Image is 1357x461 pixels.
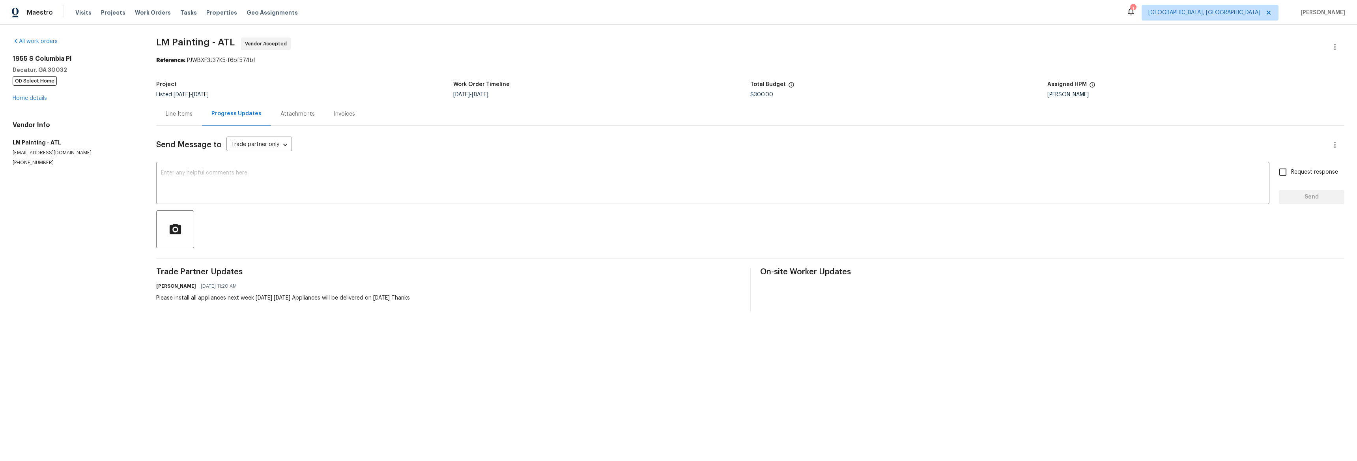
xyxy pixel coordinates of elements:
span: Trade Partner Updates [156,268,740,276]
b: Reference: [156,58,185,63]
h5: LM Painting - ATL [13,139,137,146]
span: [DATE] [174,92,190,97]
span: Projects [101,9,125,17]
a: Home details [13,96,47,101]
div: Progress Updates [211,110,262,118]
span: - [174,92,209,97]
span: Geo Assignments [247,9,298,17]
span: Properties [206,9,237,17]
span: [DATE] 11:20 AM [201,282,237,290]
div: Please install all appliances next week [DATE] [DATE] Appliances will be delivered on [DATE] Thanks [156,294,410,302]
span: Send Message to [156,141,222,149]
span: LM Painting - ATL [156,37,235,47]
span: Maestro [27,9,53,17]
span: [GEOGRAPHIC_DATA], [GEOGRAPHIC_DATA] [1148,9,1260,17]
span: Visits [75,9,92,17]
p: [EMAIL_ADDRESS][DOMAIN_NAME] [13,150,137,156]
h6: [PERSON_NAME] [156,282,196,290]
span: OD Select Home [13,76,57,86]
span: Vendor Accepted [245,40,290,48]
h2: 1955 S Columbia Pl [13,55,137,63]
h5: Assigned HPM [1047,82,1087,87]
span: On-site Worker Updates [760,268,1344,276]
p: [PHONE_NUMBER] [13,159,137,166]
span: Tasks [180,10,197,15]
span: [DATE] [453,92,470,97]
span: Request response [1291,168,1338,176]
span: The total cost of line items that have been proposed by Opendoor. This sum includes line items th... [788,82,794,92]
h5: Work Order Timeline [453,82,510,87]
a: All work orders [13,39,58,44]
h5: Total Budget [750,82,786,87]
div: [PERSON_NAME] [1047,92,1344,97]
h5: Project [156,82,177,87]
span: - [453,92,488,97]
div: Invoices [334,110,355,118]
span: Listed [156,92,209,97]
span: $300.00 [750,92,773,97]
span: [DATE] [192,92,209,97]
div: Trade partner only [226,139,292,152]
div: Attachments [280,110,315,118]
h5: Decatur, GA 30032 [13,66,137,74]
span: Work Orders [135,9,171,17]
span: [DATE] [472,92,488,97]
div: Line Items [166,110,193,118]
h4: Vendor Info [13,121,137,129]
div: PJWBXF3J37K5-f6bf574bf [156,56,1344,64]
div: 1 [1130,5,1136,13]
span: The hpm assigned to this work order. [1089,82,1095,92]
span: [PERSON_NAME] [1297,9,1345,17]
